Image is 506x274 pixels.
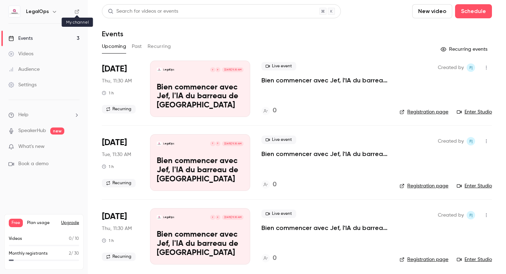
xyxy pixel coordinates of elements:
div: Oct 30 Thu, 11:30 AM (Europe/Madrid) [102,208,139,264]
button: Upgrade [61,220,79,226]
span: [DATE] [102,63,127,75]
p: LegalOps [163,216,174,219]
p: Bien commencer avec Jef, l'IA du barreau de [GEOGRAPHIC_DATA] [157,83,244,110]
span: Thu, 11:30 AM [102,77,132,85]
button: Recurring events [437,44,492,55]
div: Videos [8,50,33,57]
a: Enter Studio [457,108,492,116]
a: Bien commencer avec Jef, l'IA du barreau de BruxellesLegalOpsPF[DATE] 11:30 AMBien commencer avec... [150,134,250,191]
a: Bien commencer avec Jef, l'IA du barreau de BruxellesLegalOpsPF[DATE] 11:30 AMBien commencer avec... [150,61,250,117]
div: Search for videos or events [108,8,178,15]
div: P [215,141,221,147]
button: Past [132,41,142,52]
span: Created by [438,63,464,72]
p: Bien commencer avec Jef, l'IA du barreau de [GEOGRAPHIC_DATA] [157,157,244,184]
span: [DATE] 11:30 AM [222,67,243,72]
a: Enter Studio [457,256,492,263]
span: Live event [261,62,296,70]
button: Recurring [148,41,171,52]
img: LegalOps [9,6,20,17]
h4: 0 [273,180,277,189]
span: Plan usage [27,220,57,226]
a: Bien commencer avec Jef, l'IA du barreau de [GEOGRAPHIC_DATA] [261,224,388,232]
span: F| [469,137,473,145]
a: 0 [261,254,277,263]
span: Frédéric | LegalOps [467,137,475,145]
span: Recurring [102,253,136,261]
span: [DATE] 11:30 AM [222,215,243,220]
a: 0 [261,106,277,116]
p: LegalOps [163,68,174,71]
a: Bien commencer avec Jef, l'IA du barreau de [GEOGRAPHIC_DATA] [261,150,388,158]
h1: Events [102,30,123,38]
span: Book a demo [18,160,48,168]
a: Bien commencer avec Jef, l'IA du barreau de [GEOGRAPHIC_DATA] [261,76,388,85]
div: Settings [8,81,37,88]
div: P [215,67,221,73]
button: Schedule [455,4,492,18]
p: Videos [9,236,22,242]
div: F [210,141,215,147]
div: F [210,67,215,73]
img: Bien commencer avec Jef, l'IA du barreau de Bruxelles [157,215,162,220]
span: Help [18,111,28,119]
span: Frédéric | LegalOps [467,211,475,219]
div: F [210,214,215,220]
span: new [50,127,64,135]
div: P [215,214,221,220]
img: Bien commencer avec Jef, l'IA du barreau de Bruxelles [157,67,162,72]
span: Created by [438,211,464,219]
button: New video [412,4,452,18]
a: Registration page [400,182,448,189]
a: Registration page [400,256,448,263]
p: LegalOps [163,142,174,145]
h6: LegalOps [26,8,49,15]
div: 1 h [102,90,114,96]
a: Registration page [400,108,448,116]
h4: 0 [273,106,277,116]
span: [DATE] 11:30 AM [222,141,243,146]
div: 1 h [102,238,114,243]
div: Oct 16 Thu, 11:30 AM (Europe/Madrid) [102,61,139,117]
li: help-dropdown-opener [8,111,79,119]
a: 0 [261,180,277,189]
span: Live event [261,210,296,218]
p: / 10 [69,236,79,242]
span: Recurring [102,179,136,187]
span: 0 [69,237,72,241]
div: Events [8,35,33,42]
span: Thu, 11:30 AM [102,225,132,232]
h4: 0 [273,254,277,263]
span: Recurring [102,105,136,113]
a: Enter Studio [457,182,492,189]
span: Created by [438,137,464,145]
span: [DATE] [102,211,127,222]
span: What's new [18,143,45,150]
div: Oct 21 Tue, 11:30 AM (Europe/Madrid) [102,134,139,191]
p: Bien commencer avec Jef, l'IA du barreau de [GEOGRAPHIC_DATA] [157,230,244,257]
p: Monthly registrants [9,250,48,257]
a: SpeakerHub [18,127,46,135]
p: / 30 [69,250,79,257]
span: F| [469,63,473,72]
span: Tue, 11:30 AM [102,151,131,158]
a: Bien commencer avec Jef, l'IA du barreau de BruxellesLegalOpsPF[DATE] 11:30 AMBien commencer avec... [150,208,250,264]
span: [DATE] [102,137,127,148]
span: Free [9,219,23,227]
img: Bien commencer avec Jef, l'IA du barreau de Bruxelles [157,141,162,146]
span: Frédéric | LegalOps [467,63,475,72]
div: 1 h [102,164,114,169]
button: Upcoming [102,41,126,52]
span: F| [469,211,473,219]
span: 2 [69,251,71,256]
div: Audience [8,66,40,73]
span: Live event [261,136,296,144]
